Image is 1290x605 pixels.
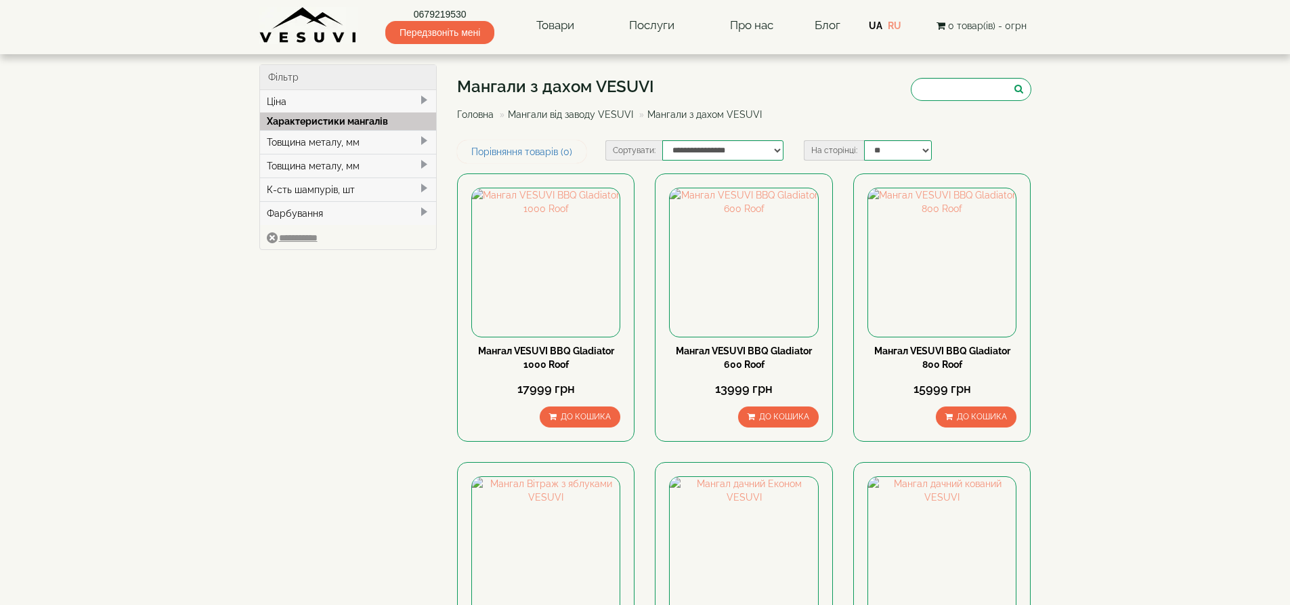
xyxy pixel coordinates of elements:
[957,412,1007,421] span: До кошика
[260,154,437,178] div: Товщина металу, мм
[540,406,620,427] button: До кошика
[523,10,588,41] a: Товари
[260,112,437,130] div: Характеристики мангалів
[260,90,437,113] div: Ціна
[472,188,620,336] img: Мангал VESUVI BBQ Gladiator 1000 Roof
[868,188,1016,336] img: Мангал VESUVI BBQ Gladiator 800 Roof
[867,380,1016,398] div: 15999 грн
[932,18,1031,33] button: 0 товар(ів) - 0грн
[385,7,494,21] a: 0679219530
[616,10,688,41] a: Послуги
[869,20,882,31] a: UA
[260,130,437,154] div: Товщина металу, мм
[738,406,819,427] button: До кошика
[888,20,901,31] a: RU
[948,20,1027,31] span: 0 товар(ів) - 0грн
[605,140,662,161] label: Сортувати:
[260,201,437,225] div: Фарбування
[457,78,772,96] h1: Мангали з дахом VESUVI
[936,406,1016,427] button: До кошика
[676,346,812,370] a: Мангал VESUVI BBQ Gladiator 600 Roof
[457,109,494,120] a: Головна
[260,178,437,201] div: К-сть шампурів, шт
[670,188,817,336] img: Мангал VESUVI BBQ Gladiator 600 Roof
[260,65,437,90] div: Фільтр
[457,140,586,163] a: Порівняння товарів (0)
[804,140,864,161] label: На сторінці:
[874,346,1010,370] a: Мангал VESUVI BBQ Gladiator 800 Roof
[669,380,818,398] div: 13999 грн
[508,109,633,120] a: Мангали від заводу VESUVI
[759,412,809,421] span: До кошика
[561,412,611,421] span: До кошика
[259,7,358,44] img: Завод VESUVI
[815,18,840,32] a: Блог
[471,380,620,398] div: 17999 грн
[716,10,787,41] a: Про нас
[636,108,762,121] li: Мангали з дахом VESUVI
[478,346,614,370] a: Мангал VESUVI BBQ Gladiator 1000 Roof
[385,21,494,44] span: Передзвоніть мені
